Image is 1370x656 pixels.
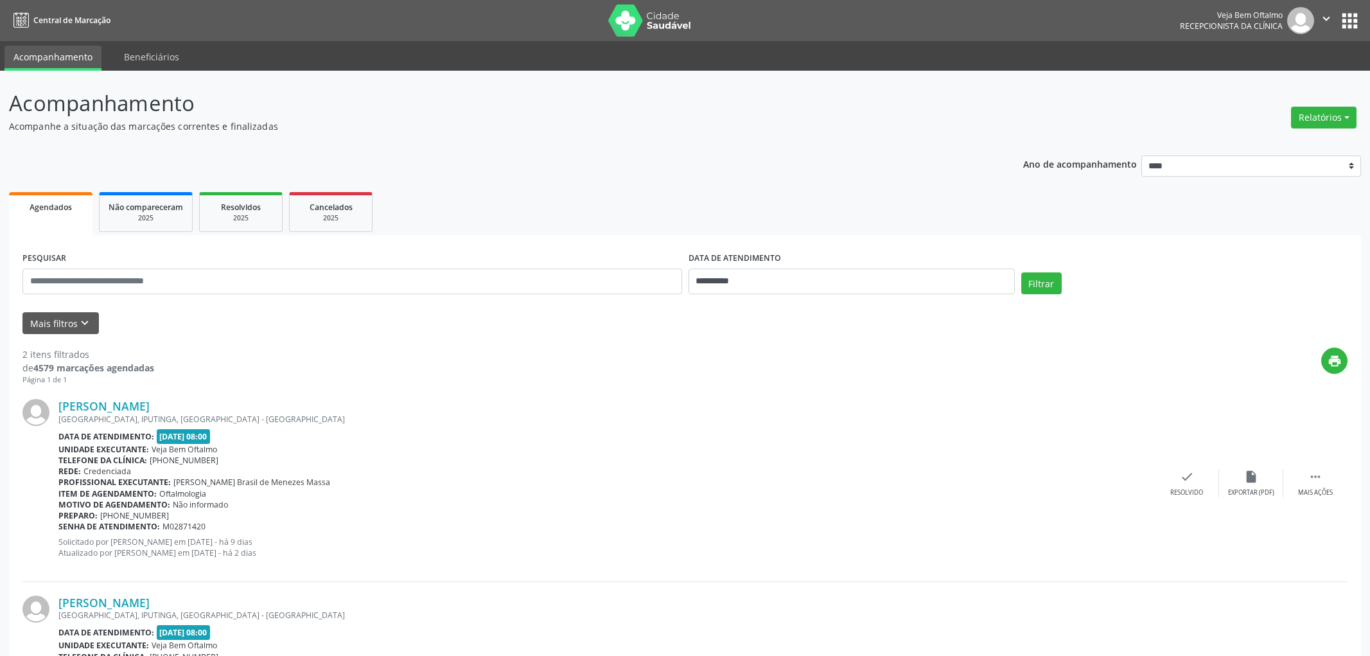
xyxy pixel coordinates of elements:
b: Data de atendimento: [58,627,154,638]
p: Acompanhe a situação das marcações correntes e finalizadas [9,120,956,133]
a: Beneficiários [115,46,188,68]
div: 2025 [209,213,273,223]
i: check [1180,470,1194,484]
p: Solicitado por [PERSON_NAME] em [DATE] - há 9 dias Atualizado por [PERSON_NAME] em [DATE] - há 2 ... [58,536,1155,558]
label: PESQUISAR [22,249,66,269]
a: Central de Marcação [9,10,110,31]
p: Ano de acompanhamento [1023,155,1137,172]
span: [PHONE_NUMBER] [150,455,218,466]
span: Não compareceram [109,202,183,213]
div: Veja Bem Oftalmo [1180,10,1283,21]
span: Cancelados [310,202,353,213]
b: Motivo de agendamento: [58,499,170,510]
img: img [1287,7,1314,34]
img: img [22,399,49,426]
img: img [22,596,49,623]
div: 2025 [109,213,183,223]
b: Preparo: [58,510,98,521]
b: Unidade executante: [58,444,149,455]
b: Rede: [58,466,81,477]
label: DATA DE ATENDIMENTO [689,249,781,269]
b: Unidade executante: [58,640,149,651]
span: Resolvidos [221,202,261,213]
button: Relatórios [1291,107,1357,129]
div: de [22,361,154,375]
b: Senha de atendimento: [58,521,160,532]
button: apps [1339,10,1361,32]
span: M02871420 [162,521,206,532]
a: [PERSON_NAME] [58,399,150,413]
b: Profissional executante: [58,477,171,488]
span: Credenciada [83,466,131,477]
i: insert_drive_file [1244,470,1258,484]
i: keyboard_arrow_down [78,316,92,330]
b: Item de agendamento: [58,488,157,499]
span: [PHONE_NUMBER] [100,510,169,521]
i:  [1308,470,1322,484]
div: 2025 [299,213,363,223]
button: Filtrar [1021,272,1062,294]
span: [DATE] 08:00 [157,429,211,444]
button: print [1321,348,1348,374]
b: Data de atendimento: [58,431,154,442]
div: Página 1 de 1 [22,375,154,386]
a: [PERSON_NAME] [58,596,150,610]
div: Exportar (PDF) [1228,488,1274,497]
span: Veja Bem Oftalmo [152,444,217,455]
div: [GEOGRAPHIC_DATA], IPUTINGA, [GEOGRAPHIC_DATA] - [GEOGRAPHIC_DATA] [58,610,1155,621]
div: 2 itens filtrados [22,348,154,361]
span: Não informado [173,499,228,510]
i: print [1328,354,1342,368]
span: [PERSON_NAME] Brasil de Menezes Massa [173,477,330,488]
button:  [1314,7,1339,34]
div: Mais ações [1298,488,1333,497]
b: Telefone da clínica: [58,455,147,466]
span: Veja Bem Oftalmo [152,640,217,651]
span: Agendados [30,202,72,213]
strong: 4579 marcações agendadas [33,362,154,374]
p: Acompanhamento [9,87,956,120]
i:  [1319,12,1333,26]
span: [DATE] 08:00 [157,625,211,640]
span: Recepcionista da clínica [1180,21,1283,31]
a: Acompanhamento [4,46,101,71]
div: Resolvido [1170,488,1203,497]
span: Central de Marcação [33,15,110,26]
button: Mais filtroskeyboard_arrow_down [22,312,99,335]
span: Oftalmologia [159,488,206,499]
div: [GEOGRAPHIC_DATA], IPUTINGA, [GEOGRAPHIC_DATA] - [GEOGRAPHIC_DATA] [58,414,1155,425]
